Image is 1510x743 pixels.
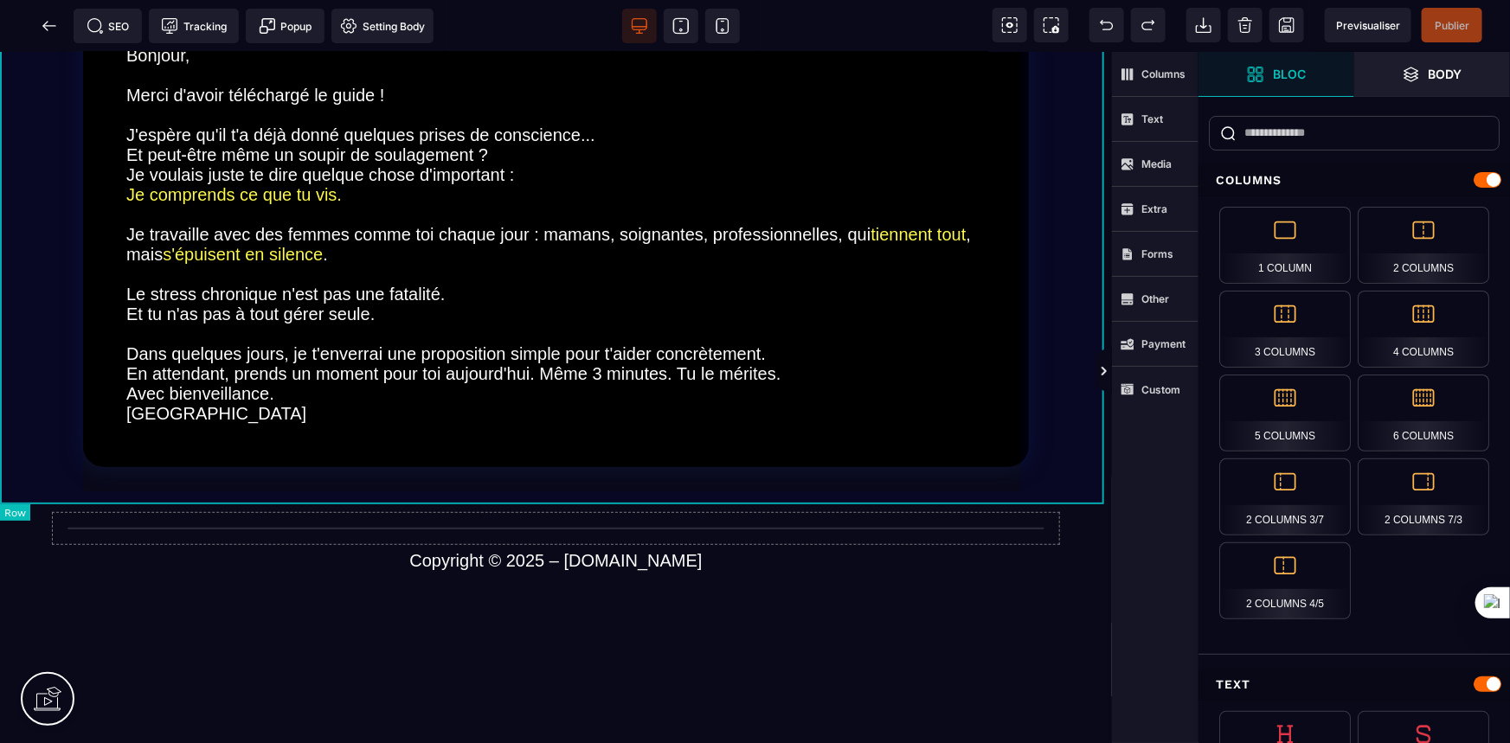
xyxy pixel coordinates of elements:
[1141,383,1180,396] strong: Custom
[161,17,227,35] span: Tracking
[1273,67,1306,80] strong: Bloc
[1325,8,1411,42] span: Preview
[1219,291,1351,368] div: 3 Columns
[1358,207,1489,284] div: 2 Columns
[1141,247,1173,260] strong: Forms
[1219,542,1351,619] div: 2 Columns 4/5
[1358,458,1489,535] div: 2 Columns 7/3
[1141,112,1163,125] strong: Text
[87,17,130,35] span: SEO
[1429,67,1462,80] strong: Body
[1219,375,1351,452] div: 5 Columns
[1336,19,1400,32] span: Previsualiser
[1358,291,1489,368] div: 4 Columns
[1141,157,1172,170] strong: Media
[1198,669,1510,701] div: Text
[1141,67,1186,80] strong: Columns
[1219,458,1351,535] div: 2 Columns 3/7
[1354,52,1510,97] span: Open Layer Manager
[1034,8,1069,42] span: Screenshot
[1141,202,1167,215] strong: Extra
[1141,292,1169,305] strong: Other
[993,8,1027,42] span: View components
[1198,164,1510,196] div: Columns
[1358,375,1489,452] div: 6 Columns
[340,17,425,35] span: Setting Body
[259,17,312,35] span: Popup
[1219,207,1351,284] div: 1 Column
[1435,19,1469,32] span: Publier
[1198,52,1354,97] span: Open Blocks
[1141,337,1186,350] strong: Payment
[13,495,1099,523] text: Copyright © 2025 – [DOMAIN_NAME]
